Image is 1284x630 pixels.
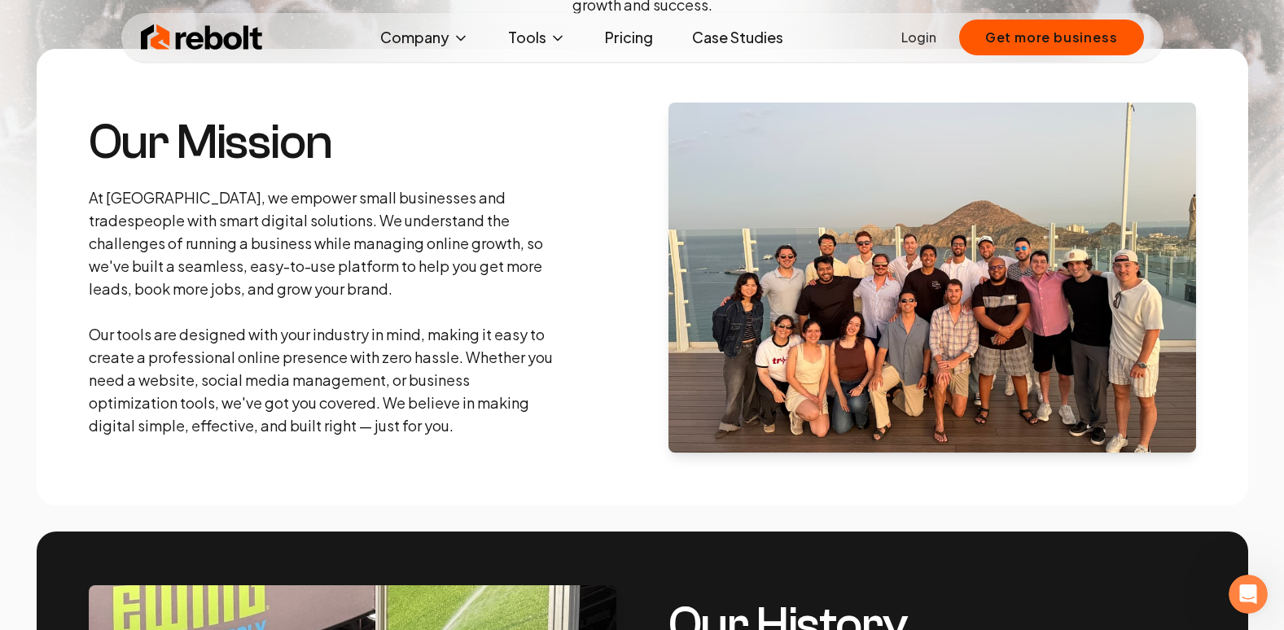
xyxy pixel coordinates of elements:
button: Company [367,21,482,54]
img: About [668,103,1196,453]
a: Login [901,28,936,47]
button: Get more business [959,20,1144,55]
h3: Our Mission [89,118,558,167]
p: At [GEOGRAPHIC_DATA], we empower small businesses and tradespeople with smart digital solutions. ... [89,186,558,437]
img: Rebolt Logo [141,21,263,54]
a: Pricing [592,21,666,54]
a: Case Studies [679,21,796,54]
iframe: Intercom live chat [1229,575,1268,614]
button: Tools [495,21,579,54]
